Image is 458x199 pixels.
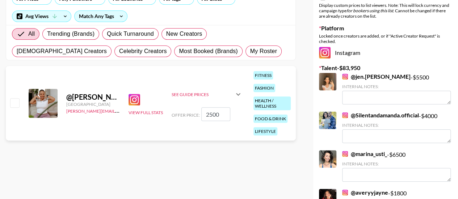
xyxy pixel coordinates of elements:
[342,73,411,80] a: @jen.[PERSON_NAME]
[342,190,348,195] img: Instagram
[166,30,202,38] span: New Creators
[319,33,452,44] div: Locked once creators are added, or if "Active Creator Request" is checked.
[107,30,154,38] span: Quick Turnaround
[119,47,167,56] span: Celebrity Creators
[75,11,127,22] div: Match Any Tags
[250,47,277,56] span: My Roster
[319,25,452,32] label: Platform
[342,112,419,119] a: @Silentandamanda.official
[342,84,451,89] div: Internal Notes:
[253,114,287,123] div: food & drink
[47,30,94,38] span: Trending (Brands)
[129,110,163,115] button: View Full Stats
[12,11,71,22] div: Avg Views
[342,122,451,128] div: Internal Notes:
[319,3,452,19] div: Display custom prices to list viewers. Note: This will lock currency and campaign type . Cannot b...
[342,150,387,157] a: @marina_usti_
[319,64,452,72] label: Talent - $ 83,950
[28,30,35,38] span: All
[346,8,393,13] em: for bookers using this list
[172,92,234,97] div: See Guide Prices
[253,84,275,92] div: fashion
[319,47,331,59] img: Instagram
[342,189,388,196] a: @averyyjayne
[172,112,200,118] span: Offer Price:
[342,151,348,157] img: Instagram
[129,94,140,105] img: Instagram
[342,73,451,104] div: - $ 5500
[179,47,238,56] span: Most Booked (Brands)
[66,101,120,107] div: [GEOGRAPHIC_DATA]
[253,96,291,110] div: health / wellness
[253,127,277,135] div: lifestyle
[253,71,273,79] div: fitness
[342,112,348,118] img: Instagram
[66,107,173,114] a: [PERSON_NAME][EMAIL_ADDRESS][DOMAIN_NAME]
[342,74,348,79] img: Instagram
[319,47,452,59] div: Instagram
[172,86,243,103] div: See Guide Prices
[342,112,451,143] div: - $ 4000
[201,107,230,121] input: 0
[342,161,451,166] div: Internal Notes:
[17,47,107,56] span: [DEMOGRAPHIC_DATA] Creators
[66,92,120,101] div: @ [PERSON_NAME]
[342,150,451,182] div: - $ 6500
